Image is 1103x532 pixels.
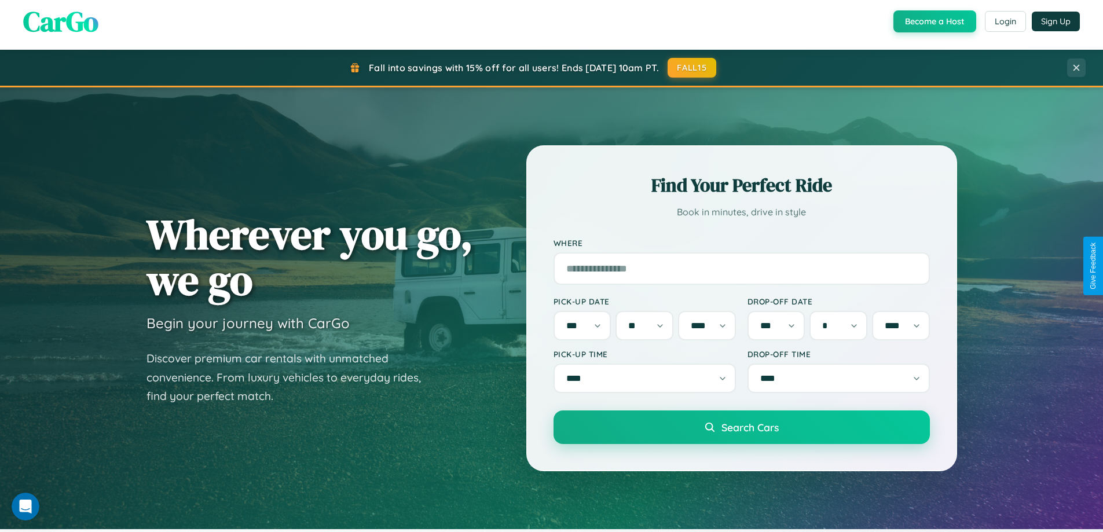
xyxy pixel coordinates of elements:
p: Book in minutes, drive in style [554,204,930,221]
p: Discover premium car rentals with unmatched convenience. From luxury vehicles to everyday rides, ... [146,349,436,406]
h1: Wherever you go, we go [146,211,473,303]
label: Where [554,238,930,248]
iframe: Intercom live chat [12,493,39,520]
label: Pick-up Date [554,296,736,306]
h2: Find Your Perfect Ride [554,173,930,198]
button: FALL15 [668,58,716,78]
label: Pick-up Time [554,349,736,359]
button: Become a Host [893,10,976,32]
div: Give Feedback [1089,243,1097,289]
span: CarGo [23,2,98,41]
h3: Begin your journey with CarGo [146,314,350,332]
button: Search Cars [554,410,930,444]
label: Drop-off Time [747,349,930,359]
span: Search Cars [721,421,779,434]
button: Sign Up [1032,12,1080,31]
label: Drop-off Date [747,296,930,306]
button: Login [985,11,1026,32]
span: Fall into savings with 15% off for all users! Ends [DATE] 10am PT. [369,62,659,74]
